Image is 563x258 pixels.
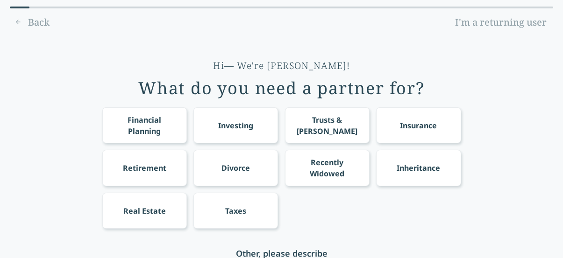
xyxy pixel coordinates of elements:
[213,59,350,72] div: Hi— We're [PERSON_NAME]!
[225,205,246,216] div: Taxes
[400,120,437,131] div: Insurance
[138,79,425,98] div: What do you need a partner for?
[218,120,253,131] div: Investing
[111,114,178,137] div: Financial Planning
[293,157,361,179] div: Recently Widowed
[123,162,166,174] div: Retirement
[10,7,29,8] div: 0% complete
[449,15,553,30] a: I'm a returning user
[397,162,440,174] div: Inheritance
[293,114,361,137] div: Trusts & [PERSON_NAME]
[123,205,166,216] div: Real Estate
[221,162,250,174] div: Divorce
